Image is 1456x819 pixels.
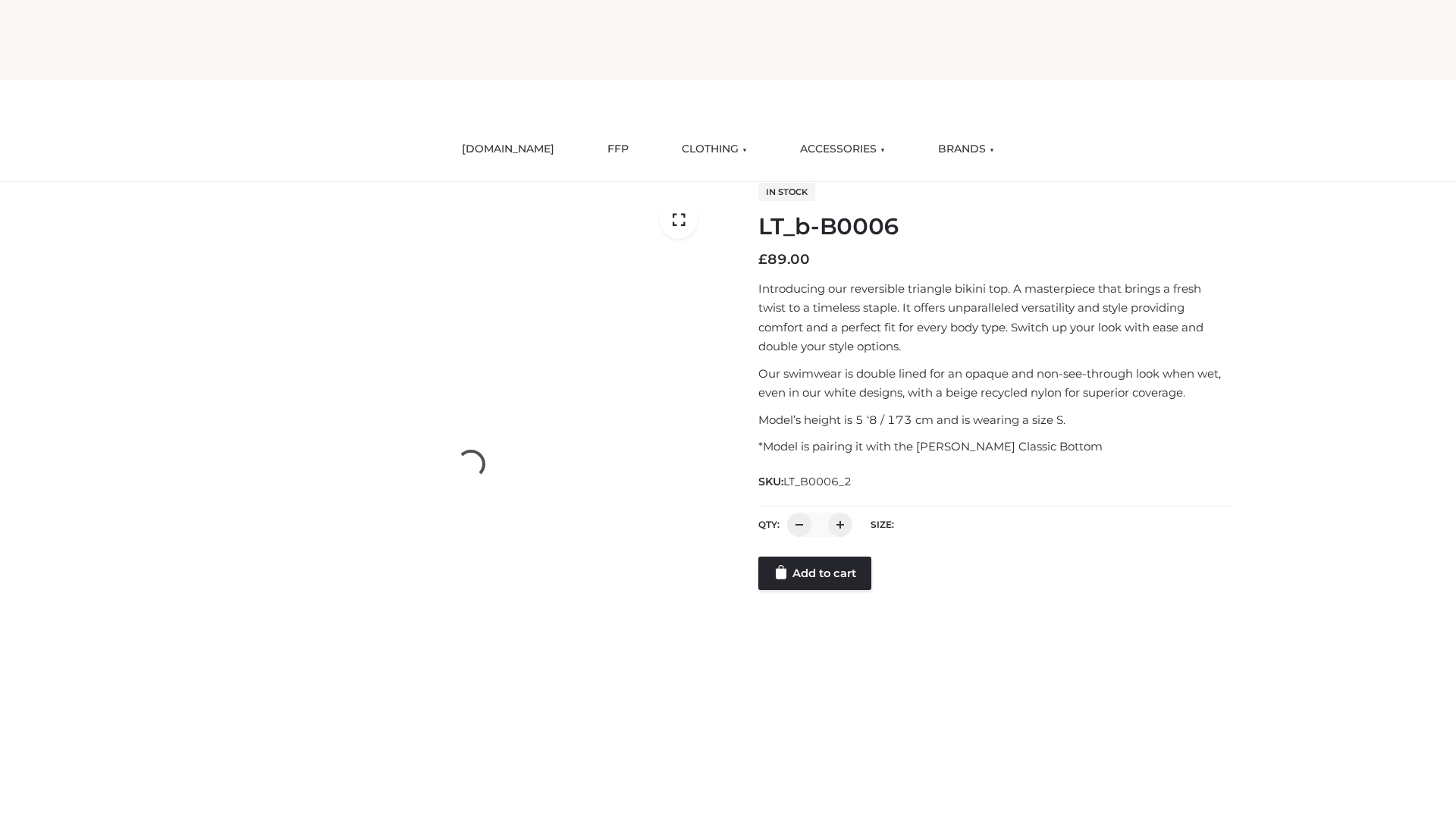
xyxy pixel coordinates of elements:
span: £ [758,251,767,268]
label: QTY: [758,519,780,530]
p: Introducing our reversible triangle bikini top. A masterpiece that brings a fresh twist to a time... [758,279,1231,356]
label: Size: [871,519,894,530]
span: SKU: [758,472,853,491]
a: [DOMAIN_NAME] [450,133,566,166]
a: CLOTHING [670,133,758,166]
span: LT_B0006_2 [783,475,852,488]
a: FFP [596,133,640,166]
bdi: 89.00 [758,251,810,268]
a: ACCESSORIES [789,133,896,166]
h1: LT_b-B0006 [758,213,1231,240]
p: *Model is pairing it with the [PERSON_NAME] Classic Bottom [758,437,1231,457]
a: Add to cart [758,557,871,590]
a: BRANDS [927,133,1006,166]
span: In stock [758,183,815,201]
p: Our swimwear is double lined for an opaque and non-see-through look when wet, even in our white d... [758,364,1231,403]
p: Model’s height is 5 ‘8 / 173 cm and is wearing a size S. [758,410,1231,430]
